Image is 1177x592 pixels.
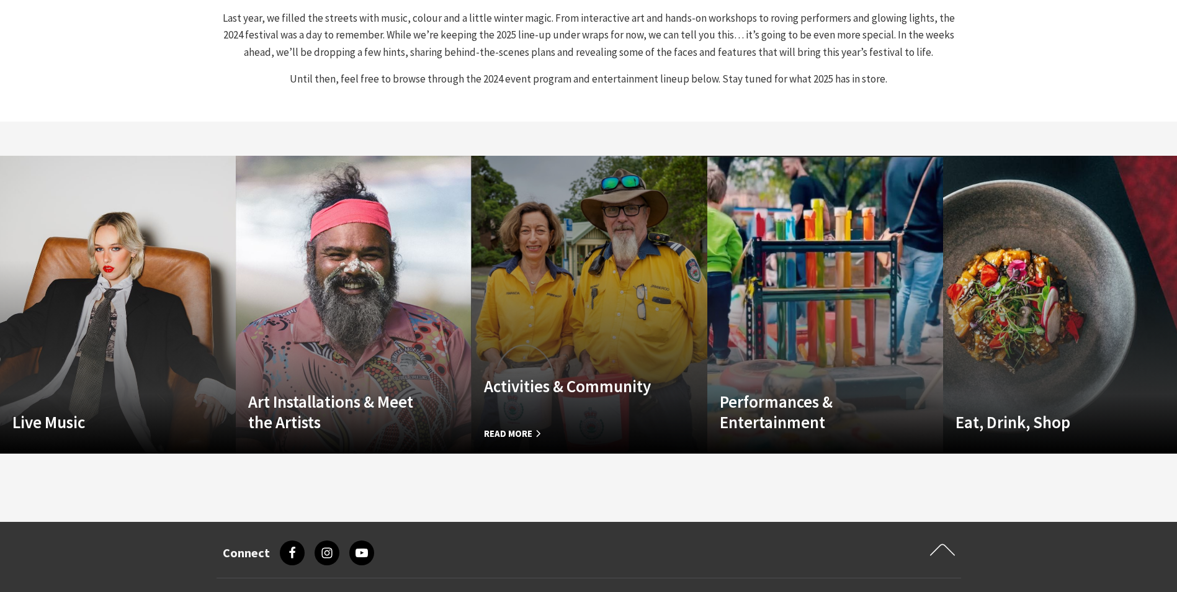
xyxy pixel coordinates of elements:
a: Custom Image Used Activities & Community Read More [472,156,707,454]
h4: Live Music [12,412,188,432]
h4: Eat, Drink, Shop [955,412,1131,432]
span: Read More [484,426,660,441]
a: Custom Image Used Performances & Entertainment [707,156,943,454]
h4: Activities & Community [484,376,660,396]
a: Custom Image Used Art Installations & Meet the Artists [236,156,472,454]
p: Last year, we filled the streets with music, colour and a little winter magic. From interactive a... [222,10,956,61]
p: Until then, feel free to browse through the 2024 event program and entertainment lineup below. St... [222,71,956,87]
h4: Performances & Entertainment [720,392,895,432]
h4: Art Installations & Meet the Artists [248,392,424,432]
h3: Connect [223,545,270,560]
